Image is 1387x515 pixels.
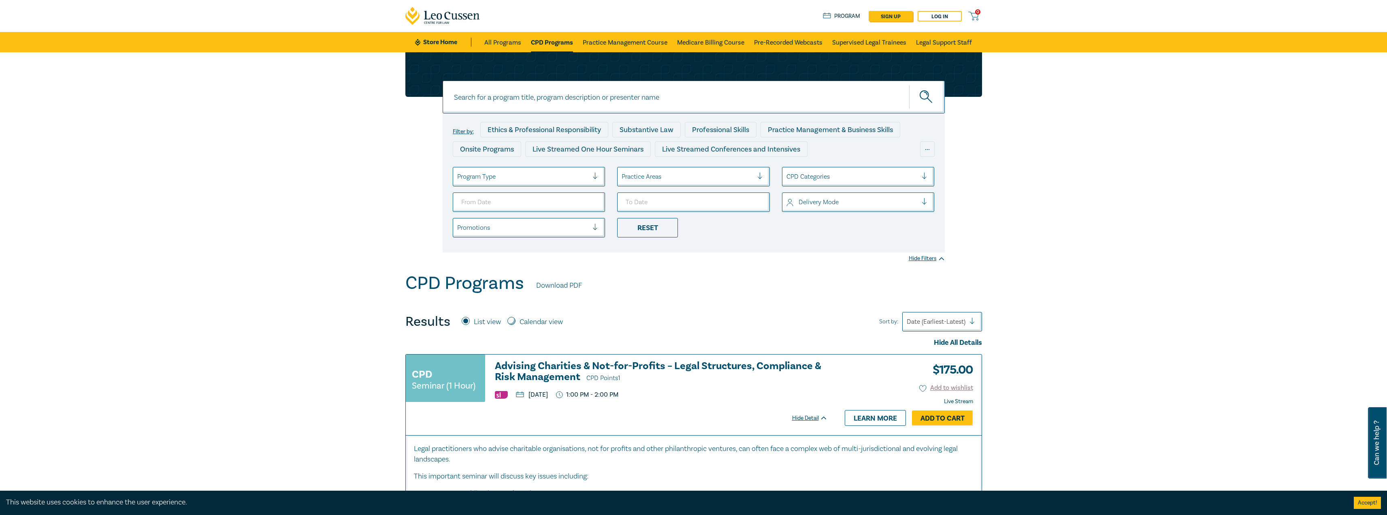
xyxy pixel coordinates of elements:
h3: CPD [412,367,432,382]
a: Download PDF [536,280,582,291]
span: 0 [975,9,980,15]
div: Hide All Details [405,338,982,348]
h4: Results [405,314,450,330]
label: Filter by: [453,128,474,135]
div: Substantive Law [612,122,681,137]
a: Learn more [845,410,906,425]
h3: Advising Charities & Not-for-Profits – Legal Structures, Compliance & Risk Management [495,361,828,384]
input: select [457,223,459,232]
span: Sort by: [879,317,898,326]
input: select [786,198,788,207]
div: Reset [617,218,678,237]
a: Store Home [415,38,471,47]
input: select [622,172,623,181]
a: CPD Programs [531,32,573,52]
a: Advising Charities & Not-for-Profits – Legal Structures, Compliance & Risk Management CPD Points1 [495,361,828,384]
h3: $ 175.00 [927,361,973,379]
a: sign up [869,11,913,21]
li: Governance obligations and requirements. [427,488,965,499]
div: National Programs [775,161,850,176]
a: Pre-Recorded Webcasts [754,32,822,52]
span: Can we help ? [1373,412,1381,474]
div: Professional Skills [685,122,756,137]
div: Live Streamed Practical Workshops [453,161,581,176]
a: Legal Support Staff [916,32,972,52]
h1: CPD Programs [405,273,524,294]
input: From Date [453,192,605,212]
div: ... [920,141,935,157]
a: Log in [918,11,962,21]
a: Practice Management Course [583,32,667,52]
label: Calendar view [520,317,563,327]
div: Hide Filters [909,254,945,263]
p: This important seminar will discuss key issues including: [414,471,974,482]
label: List view [474,317,501,327]
img: Substantive Law [495,391,508,399]
a: Supervised Legal Trainees [832,32,906,52]
a: Add to Cart [912,410,973,426]
div: Onsite Programs [453,141,521,157]
input: select [786,172,788,181]
div: Live Streamed Conferences and Intensives [655,141,807,157]
input: To Date [617,192,770,212]
div: Pre-Recorded Webcasts [585,161,678,176]
a: Program [823,12,861,21]
input: Search for a program title, program description or presenter name [443,81,945,113]
small: Seminar (1 Hour) [412,382,475,390]
p: [DATE] [516,391,548,398]
div: Hide Detail [792,414,837,422]
button: Add to wishlist [919,383,973,393]
p: 1:00 PM - 2:00 PM [556,391,619,399]
div: This website uses cookies to enhance the user experience. [6,497,1342,508]
button: Accept cookies [1354,497,1381,509]
input: select [457,172,459,181]
a: All Programs [484,32,521,52]
div: Practice Management & Business Skills [761,122,900,137]
input: Sort by [907,317,908,326]
strong: Live Stream [944,398,973,405]
div: Ethics & Professional Responsibility [480,122,608,137]
p: Legal practitioners who advise charitable organisations, not for profits and other philanthropic ... [414,444,974,465]
div: 10 CPD Point Packages [682,161,771,176]
div: Live Streamed One Hour Seminars [525,141,651,157]
a: Medicare Billing Course [677,32,744,52]
span: CPD Points 1 [586,374,620,382]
